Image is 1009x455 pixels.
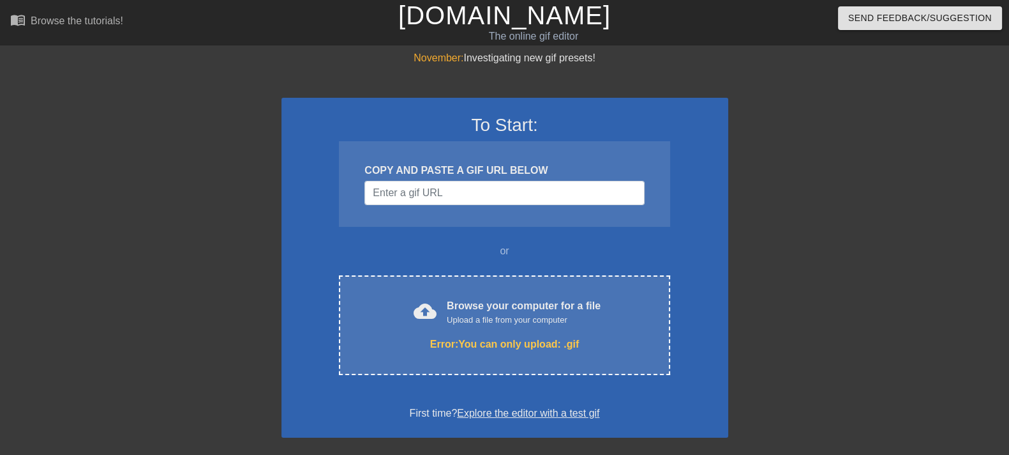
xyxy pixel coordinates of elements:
button: Send Feedback/Suggestion [838,6,1002,30]
span: November: [414,52,463,63]
div: Investigating new gif presets! [281,50,728,66]
span: menu_book [10,12,26,27]
a: [DOMAIN_NAME] [398,1,611,29]
a: Browse the tutorials! [10,12,123,32]
input: Username [364,181,644,205]
div: The online gif editor [343,29,724,44]
span: cloud_upload [414,300,437,323]
span: Send Feedback/Suggestion [848,10,992,26]
div: First time? [298,406,712,421]
h3: To Start: [298,114,712,136]
div: Upload a file from your computer [447,314,601,327]
div: Browse your computer for a file [447,298,601,327]
div: Error: You can only upload: .gif [366,337,643,352]
div: COPY AND PASTE A GIF URL BELOW [364,163,644,178]
a: Explore the editor with a test gif [457,408,599,419]
div: or [315,243,695,259]
div: Browse the tutorials! [31,15,123,26]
